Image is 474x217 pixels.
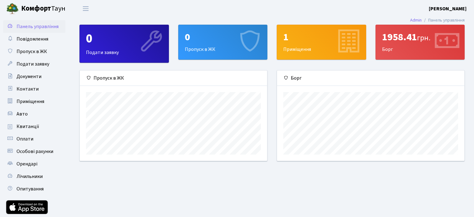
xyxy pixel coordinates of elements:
[382,31,458,43] div: 1958.41
[80,71,267,86] div: Пропуск в ЖК
[17,98,44,105] span: Приміщення
[3,170,65,183] a: Лічильники
[410,17,422,23] a: Admin
[422,17,465,24] li: Панель управління
[17,48,47,55] span: Пропуск в ЖК
[3,70,65,83] a: Документи
[21,3,51,13] b: Комфорт
[78,3,93,14] button: Переключити навігацію
[401,14,474,27] nav: breadcrumb
[17,123,39,130] span: Квитанції
[17,185,44,192] span: Опитування
[3,33,65,45] a: Повідомлення
[6,2,19,15] img: logo.png
[17,173,43,180] span: Лічильники
[17,61,49,67] span: Подати заявку
[3,45,65,58] a: Пропуск в ЖК
[17,160,37,167] span: Орендарі
[277,25,366,60] a: 1Приміщення
[17,111,28,117] span: Авто
[376,25,465,59] div: Борг
[283,31,360,43] div: 1
[3,183,65,195] a: Опитування
[417,32,430,43] span: грн.
[3,58,65,70] a: Подати заявку
[17,86,39,92] span: Контакти
[3,20,65,33] a: Панель управління
[3,158,65,170] a: Орендарі
[17,73,41,80] span: Документи
[179,25,267,59] div: Пропуск в ЖК
[277,71,464,86] div: Борг
[80,25,169,62] div: Подати заявку
[3,83,65,95] a: Контакти
[277,25,366,59] div: Приміщення
[178,25,268,60] a: 0Пропуск в ЖК
[3,145,65,158] a: Особові рахунки
[79,25,169,63] a: 0Подати заявку
[429,5,467,12] a: [PERSON_NAME]
[17,36,48,42] span: Повідомлення
[185,31,261,43] div: 0
[86,31,162,46] div: 0
[17,23,59,30] span: Панель управління
[21,3,65,14] span: Таун
[3,133,65,145] a: Оплати
[3,95,65,108] a: Приміщення
[3,108,65,120] a: Авто
[3,120,65,133] a: Квитанції
[17,148,53,155] span: Особові рахунки
[17,136,33,142] span: Оплати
